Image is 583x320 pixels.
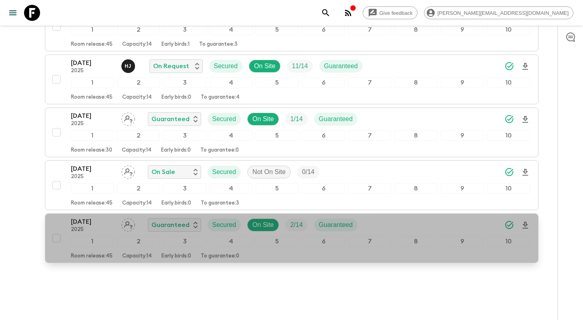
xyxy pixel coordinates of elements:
p: Secured [212,220,236,230]
div: 4 [210,236,252,247]
div: 8 [394,236,437,247]
div: 4 [210,183,252,194]
div: 4 [210,77,252,88]
span: Give feedback [375,10,417,16]
div: 10 [487,77,530,88]
p: Capacity: 14 [122,41,152,48]
p: On Site [254,61,275,71]
div: 3 [163,183,206,194]
div: Trip Fill [297,166,319,178]
div: 6 [302,77,345,88]
p: Room release: 45 [71,200,113,207]
div: 10 [487,24,530,35]
div: 5 [256,236,299,247]
p: [DATE] [71,111,115,121]
p: Room release: 45 [71,41,113,48]
div: 5 [256,77,299,88]
button: [DATE]2025Hector Juan Vargas Céspedes On RequestSecuredOn SiteTrip FillGuaranteed12345678910Room ... [45,55,539,104]
div: 3 [163,24,206,35]
p: Room release: 45 [71,253,113,259]
div: 1 [71,130,114,141]
div: On Site [247,219,279,231]
div: Secured [208,113,241,126]
span: [PERSON_NAME][EMAIL_ADDRESS][DOMAIN_NAME] [433,10,573,16]
p: Guaranteed [319,220,353,230]
div: Secured [208,166,241,178]
p: Not On Site [252,167,286,177]
div: 10 [487,130,530,141]
span: Assign pack leader [121,115,135,121]
div: 3 [163,236,206,247]
div: Trip Fill [287,60,313,73]
div: 5 [256,24,299,35]
button: [DATE]2025Assign pack leaderFlash Pack cancellationSecuredNot On SiteTrip Fill12345678910Room rel... [45,2,539,51]
div: 2 [117,24,160,35]
p: H J [125,63,131,69]
div: 2 [117,130,160,141]
div: 10 [487,236,530,247]
div: 7 [348,236,391,247]
svg: Synced Successfully [504,114,514,124]
button: menu [5,5,21,21]
div: Secured [208,219,241,231]
div: 7 [348,77,391,88]
div: 1 [71,77,114,88]
p: 2025 [71,227,115,233]
p: To guarantee: 3 [201,200,239,207]
div: [PERSON_NAME][EMAIL_ADDRESS][DOMAIN_NAME] [424,6,573,19]
div: 6 [302,24,345,35]
p: Guaranteed [324,61,358,71]
div: 1 [71,24,114,35]
p: To guarantee: 3 [199,41,238,48]
div: 7 [348,183,391,194]
p: Early birds: 0 [161,200,191,207]
div: 6 [302,183,345,194]
p: [DATE] [71,217,115,227]
p: Room release: 30 [71,147,112,154]
p: Guaranteed [319,114,353,124]
div: Trip Fill [285,219,307,231]
div: 4 [210,24,252,35]
div: 5 [256,183,299,194]
p: 2 / 14 [290,220,303,230]
p: Early birds: 1 [161,41,190,48]
div: Secured [209,60,243,73]
p: 0 / 14 [302,167,315,177]
p: Early birds: 0 [161,253,191,259]
div: 3 [163,77,206,88]
p: Capacity: 14 [122,94,152,101]
div: 2 [117,183,160,194]
svg: Download Onboarding [520,221,530,230]
p: 1 / 14 [290,114,303,124]
p: Secured [212,114,236,124]
p: Room release: 45 [71,94,113,101]
div: 8 [394,77,437,88]
div: 6 [302,130,345,141]
div: Trip Fill [285,113,307,126]
div: 2 [117,236,160,247]
div: 6 [302,236,345,247]
div: 9 [441,183,484,194]
div: 5 [256,130,299,141]
button: [DATE]2025Assign pack leaderGuaranteedSecuredOn SiteTrip FillGuaranteed12345678910Room release:30... [45,107,539,157]
button: HJ [121,59,137,73]
svg: Synced Successfully [504,220,514,230]
span: Assign pack leader [121,221,135,227]
div: 9 [441,77,484,88]
p: On Sale [151,167,175,177]
a: Give feedback [363,6,418,19]
div: 1 [71,236,114,247]
p: To guarantee: 0 [200,147,239,154]
p: 11 / 14 [292,61,308,71]
div: 3 [163,130,206,141]
svg: Download Onboarding [520,115,530,124]
p: To guarantee: 0 [201,253,239,259]
button: search adventures [318,5,334,21]
p: Capacity: 14 [122,147,151,154]
p: Capacity: 14 [122,253,152,259]
div: 2 [117,77,160,88]
div: 8 [394,24,437,35]
p: Early birds: 0 [161,147,191,154]
span: Assign pack leader [121,168,135,174]
p: Guaranteed [151,220,190,230]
